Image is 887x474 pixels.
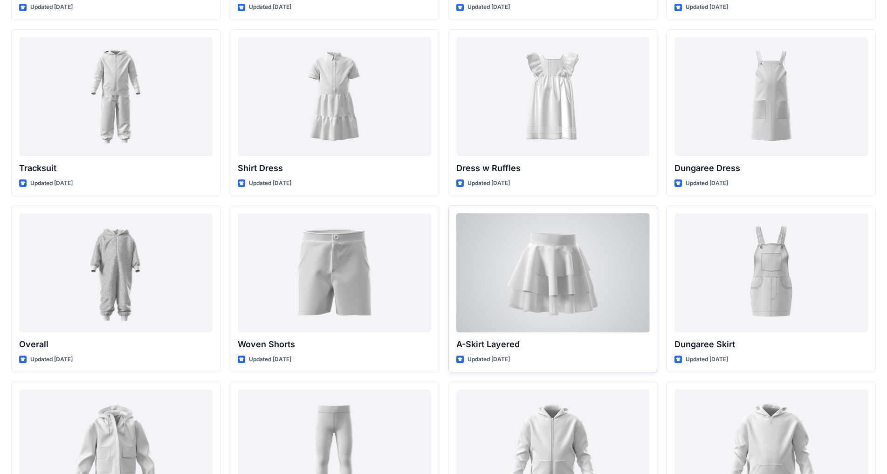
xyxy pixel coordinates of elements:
[19,213,213,332] a: Overall
[249,355,291,364] p: Updated [DATE]
[19,162,213,175] p: Tracksuit
[468,179,510,188] p: Updated [DATE]
[468,2,510,12] p: Updated [DATE]
[674,338,868,351] p: Dungaree Skirt
[249,179,291,188] p: Updated [DATE]
[456,162,650,175] p: Dress w Ruffles
[19,37,213,156] a: Tracksuit
[686,2,728,12] p: Updated [DATE]
[456,338,650,351] p: A-Skirt Layered
[238,338,431,351] p: Woven Shorts
[674,37,868,156] a: Dungaree Dress
[468,355,510,364] p: Updated [DATE]
[30,355,73,364] p: Updated [DATE]
[456,213,650,332] a: A-Skirt Layered
[249,2,291,12] p: Updated [DATE]
[30,179,73,188] p: Updated [DATE]
[238,37,431,156] a: Shirt Dress
[19,338,213,351] p: Overall
[686,355,728,364] p: Updated [DATE]
[238,213,431,332] a: Woven Shorts
[30,2,73,12] p: Updated [DATE]
[238,162,431,175] p: Shirt Dress
[674,162,868,175] p: Dungaree Dress
[456,37,650,156] a: Dress w Ruffles
[686,179,728,188] p: Updated [DATE]
[674,213,868,332] a: Dungaree Skirt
